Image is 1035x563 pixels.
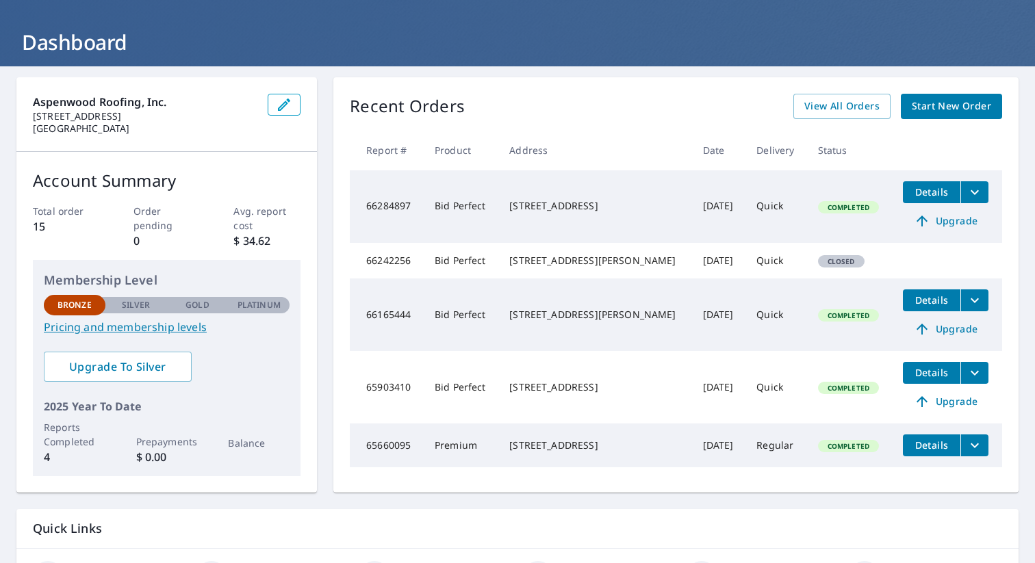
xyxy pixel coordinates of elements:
[122,299,151,311] p: Silver
[819,311,878,320] span: Completed
[960,289,988,311] button: filesDropdownBtn-66165444
[819,202,878,212] span: Completed
[745,130,806,170] th: Delivery
[912,98,991,115] span: Start New Order
[745,351,806,423] td: Quick
[903,181,960,203] button: detailsBtn-66284897
[692,351,746,423] td: [DATE]
[960,434,988,456] button: filesDropdownBtn-65660095
[57,299,92,311] p: Bronze
[424,243,498,278] td: Bid Perfect
[133,204,201,233] p: Order pending
[745,278,806,351] td: Quick
[33,168,301,193] p: Account Summary
[804,98,880,115] span: View All Orders
[911,321,980,337] span: Upgrade
[350,94,465,119] p: Recent Orders
[819,257,863,266] span: Closed
[509,199,680,213] div: [STREET_ADDRESS]
[44,352,192,382] a: Upgrade To Silver
[692,243,746,278] td: [DATE]
[901,94,1002,119] a: Start New Order
[793,94,891,119] a: View All Orders
[136,434,198,449] p: Prepayments
[44,449,105,465] p: 4
[33,204,100,218] p: Total order
[186,299,209,311] p: Gold
[16,28,1019,56] h1: Dashboard
[44,398,290,415] p: 2025 Year To Date
[33,110,257,122] p: [STREET_ADDRESS]
[911,293,952,306] span: Details
[33,122,257,135] p: [GEOGRAPHIC_DATA]
[424,351,498,423] td: Bid Perfect
[233,233,301,249] p: $ 34.62
[911,393,980,410] span: Upgrade
[350,130,424,170] th: Report #
[911,213,980,229] span: Upgrade
[509,380,680,394] div: [STREET_ADDRESS]
[692,170,746,243] td: [DATE]
[424,423,498,467] td: Premium
[33,94,257,110] p: Aspenwood Roofing, Inc.
[33,218,100,235] p: 15
[903,318,988,340] a: Upgrade
[903,289,960,311] button: detailsBtn-66165444
[238,299,281,311] p: Platinum
[44,420,105,449] p: Reports Completed
[33,520,1002,537] p: Quick Links
[807,130,892,170] th: Status
[692,130,746,170] th: Date
[44,271,290,289] p: Membership Level
[55,359,181,374] span: Upgrade To Silver
[424,278,498,351] td: Bid Perfect
[350,170,424,243] td: 66284897
[498,130,691,170] th: Address
[903,434,960,456] button: detailsBtn-65660095
[350,243,424,278] td: 66242256
[911,438,952,451] span: Details
[745,423,806,467] td: Regular
[911,185,952,198] span: Details
[228,436,290,450] p: Balance
[692,278,746,351] td: [DATE]
[903,391,988,413] a: Upgrade
[136,449,198,465] p: $ 0.00
[745,243,806,278] td: Quick
[745,170,806,243] td: Quick
[44,319,290,335] a: Pricing and membership levels
[903,210,988,232] a: Upgrade
[350,423,424,467] td: 65660095
[509,308,680,322] div: [STREET_ADDRESS][PERSON_NAME]
[960,181,988,203] button: filesDropdownBtn-66284897
[509,254,680,267] div: [STREET_ADDRESS][PERSON_NAME]
[424,130,498,170] th: Product
[692,423,746,467] td: [DATE]
[903,362,960,384] button: detailsBtn-65903410
[233,204,301,233] p: Avg. report cost
[350,278,424,351] td: 66165444
[424,170,498,243] td: Bid Perfect
[350,351,424,423] td: 65903410
[819,441,878,451] span: Completed
[509,438,680,452] div: [STREET_ADDRESS]
[819,383,878,393] span: Completed
[960,362,988,384] button: filesDropdownBtn-65903410
[911,366,952,379] span: Details
[133,233,201,249] p: 0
